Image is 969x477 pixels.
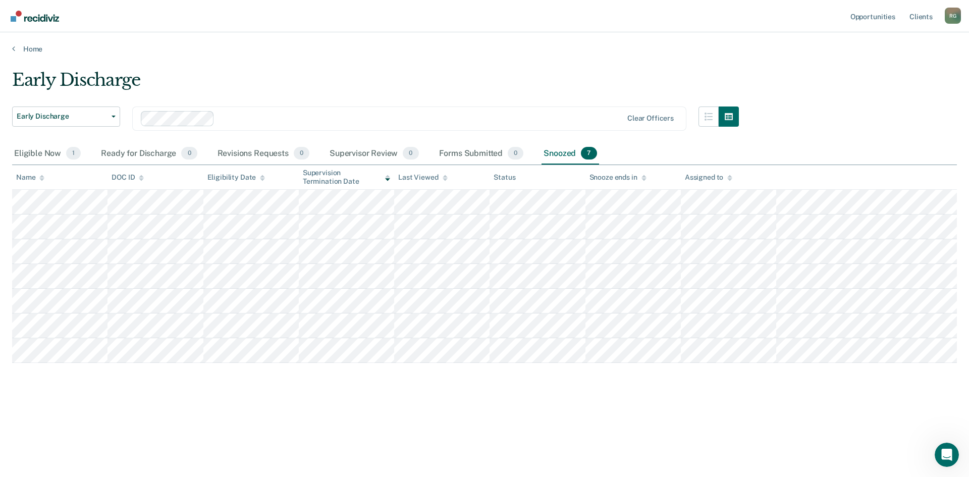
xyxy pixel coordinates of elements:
[181,147,197,160] span: 0
[12,107,120,127] button: Early Discharge
[294,147,309,160] span: 0
[945,8,961,24] div: R G
[66,147,81,160] span: 1
[437,143,526,165] div: Forms Submitted0
[328,143,421,165] div: Supervisor Review0
[403,147,418,160] span: 0
[17,112,107,121] span: Early Discharge
[494,173,515,182] div: Status
[207,173,265,182] div: Eligibility Date
[935,443,959,467] iframe: Intercom live chat
[112,173,144,182] div: DOC ID
[581,147,597,160] span: 7
[12,70,739,98] div: Early Discharge
[11,11,59,22] img: Recidiviz
[685,173,732,182] div: Assigned to
[303,169,390,186] div: Supervision Termination Date
[16,173,44,182] div: Name
[945,8,961,24] button: Profile dropdown button
[12,44,957,54] a: Home
[12,143,83,165] div: Eligible Now1
[508,147,523,160] span: 0
[627,114,674,123] div: Clear officers
[542,143,599,165] div: Snoozed7
[589,173,647,182] div: Snooze ends in
[398,173,447,182] div: Last Viewed
[99,143,199,165] div: Ready for Discharge0
[216,143,311,165] div: Revisions Requests0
